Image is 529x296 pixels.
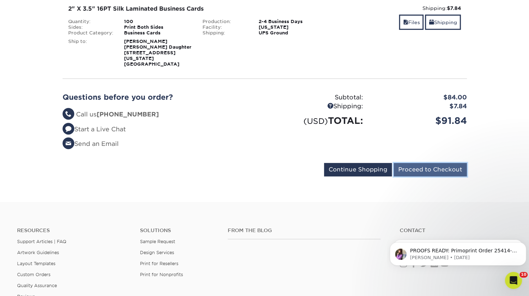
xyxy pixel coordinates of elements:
[265,93,368,102] div: Subtotal:
[197,24,253,30] div: Facility:
[253,24,332,30] div: [US_STATE]
[63,140,119,147] a: Send an Email
[63,93,259,102] h2: Questions before you order?
[63,126,126,133] a: Start a Live Chat
[253,19,332,24] div: 2-4 Business Days
[425,15,461,30] a: Shipping
[17,250,59,255] a: Artwork Guidelines
[119,24,197,30] div: Print Both Sides
[303,116,328,126] small: (USD)
[368,93,472,102] div: $84.00
[394,163,467,176] input: Proceed to Checkout
[519,272,528,278] span: 10
[140,272,183,277] a: Print for Nonprofits
[387,227,529,277] iframe: Intercom notifications message
[68,5,326,13] div: 2" X 3.5" 16PT Silk Laminated Business Cards
[368,114,472,127] div: $91.84
[63,24,119,30] div: Sides:
[324,163,392,176] input: Continue Shopping
[368,102,472,111] div: $7.84
[253,30,332,36] div: UPS Ground
[124,39,191,67] strong: [PERSON_NAME] [PERSON_NAME] Daughter [STREET_ADDRESS] [US_STATE][GEOGRAPHIC_DATA]
[17,228,129,234] h4: Resources
[505,272,522,289] iframe: Intercom live chat
[447,5,461,11] strong: $7.84
[140,250,174,255] a: Design Services
[265,114,368,127] div: TOTAL:
[63,110,259,119] li: Call us
[265,102,368,111] div: Shipping:
[429,20,434,25] span: shipping
[197,30,253,36] div: Shipping:
[63,30,119,36] div: Product Category:
[399,15,423,30] a: Files
[17,261,55,266] a: Layout Templates
[97,111,159,118] strong: [PHONE_NUMBER]
[140,261,178,266] a: Print for Resellers
[337,5,461,12] div: Shipping:
[63,19,119,24] div: Quantity:
[197,19,253,24] div: Production:
[228,228,380,234] h4: From the Blog
[119,19,197,24] div: 100
[17,239,66,244] a: Support Articles | FAQ
[140,239,175,244] a: Sample Request
[23,21,130,139] span: PROOFS READY: Primoprint Order 25414-40693-51091 Thank you for placing your print order with Prim...
[403,20,408,25] span: files
[63,39,119,67] div: Ship to:
[119,30,197,36] div: Business Cards
[140,228,217,234] h4: Solutions
[23,27,130,34] p: Message from Erica, sent 24w ago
